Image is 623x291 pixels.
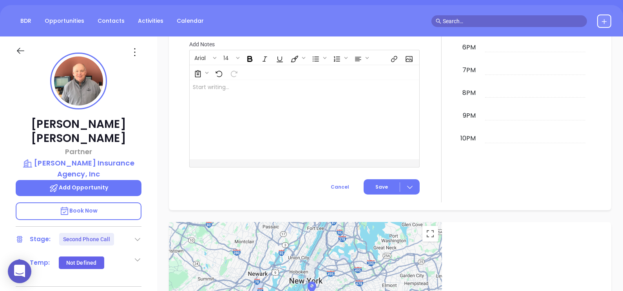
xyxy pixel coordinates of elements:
button: Arial [190,51,212,64]
a: BDR [16,15,36,27]
a: Opportunities [40,15,89,27]
div: Second Phone Call [63,233,110,246]
div: 7pm [461,65,477,75]
span: Insert link [386,51,400,64]
div: Temp: [30,257,50,269]
div: 8pm [461,88,477,98]
button: Cancel [316,179,364,195]
img: profile-user [54,56,103,105]
div: 6pm [461,43,477,52]
span: Arial [190,54,210,60]
a: [PERSON_NAME] Insurance Agency, Inc [16,158,141,179]
span: Underline [272,51,286,64]
input: Search… [443,17,583,25]
span: Bold [242,51,256,64]
div: Stage: [30,233,51,245]
span: Add Opportunity [49,184,109,191]
span: Save [375,184,388,191]
div: 10pm [459,134,477,143]
button: Save [364,179,420,195]
span: 14 [219,54,233,60]
span: Italic [257,51,271,64]
span: Surveys [190,66,210,79]
span: Align [350,51,371,64]
a: Activities [133,15,168,27]
a: Calendar [172,15,208,27]
span: Font family [190,51,218,64]
button: Toggle fullscreen view [422,226,438,242]
span: Redo [226,66,240,79]
a: Contacts [93,15,129,27]
span: Insert Image [401,51,415,64]
div: Not Defined [66,256,96,269]
span: Insert Ordered List [329,51,350,64]
span: Book Now [60,207,98,215]
span: Undo [211,66,225,79]
p: Add Notes [189,40,420,49]
span: Cancel [331,184,349,190]
span: Fill color or set the text color [287,51,307,64]
span: Insert Unordered List [308,51,328,64]
p: Partner [16,146,141,157]
span: Font size [219,51,241,64]
div: 9pm [461,111,477,120]
p: [PERSON_NAME] [PERSON_NAME] [16,117,141,145]
button: 14 [219,51,235,64]
span: search [436,18,441,24]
